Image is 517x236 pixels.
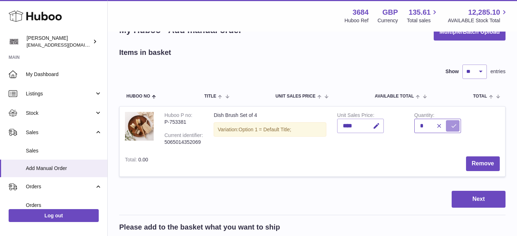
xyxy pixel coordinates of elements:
[407,17,439,24] span: Total sales
[9,36,19,47] img: theinternationalventure@gmail.com
[125,112,154,141] img: Dish Brush Set of 4
[26,90,94,97] span: Listings
[164,132,203,140] div: Current identifier
[26,202,102,209] span: Orders
[345,17,369,24] div: Huboo Ref
[27,42,106,48] span: [EMAIL_ADDRESS][DOMAIN_NAME]
[490,68,506,75] span: entries
[353,8,369,17] strong: 3684
[275,94,315,99] span: Unit Sales Price
[378,17,398,24] div: Currency
[382,8,398,17] strong: GBP
[214,122,326,137] div: Variation:
[26,183,94,190] span: Orders
[473,94,487,99] span: Total
[468,8,500,17] span: 12,285.10
[27,35,91,48] div: [PERSON_NAME]
[208,107,332,151] td: Dish Brush Set of 4
[409,8,430,17] span: 135.61
[446,68,459,75] label: Show
[26,110,94,117] span: Stock
[9,209,99,222] a: Log out
[407,8,439,24] a: 135.61 Total sales
[126,94,150,99] span: Huboo no
[164,139,203,146] div: 5065014352069
[125,157,138,164] label: Total
[26,71,102,78] span: My Dashboard
[466,156,500,171] button: Remove
[26,165,102,172] span: Add Manual Order
[119,48,171,57] h2: Items in basket
[448,17,508,24] span: AVAILABLE Stock Total
[119,222,280,232] h2: Please add to the basket what you want to ship
[138,157,148,162] span: 0.00
[26,147,102,154] span: Sales
[375,94,414,99] span: AVAILABLE Total
[239,127,292,132] span: Option 1 = Default Title;
[414,112,434,120] label: Quantity
[26,129,94,136] span: Sales
[164,119,203,126] div: P-753381
[164,112,192,120] div: Huboo P no
[448,8,508,24] a: 12,285.10 AVAILABLE Stock Total
[452,191,506,208] button: Next
[434,24,506,41] button: Multiple/Batch Upload
[204,94,216,99] span: Title
[337,112,374,120] label: Unit Sales Price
